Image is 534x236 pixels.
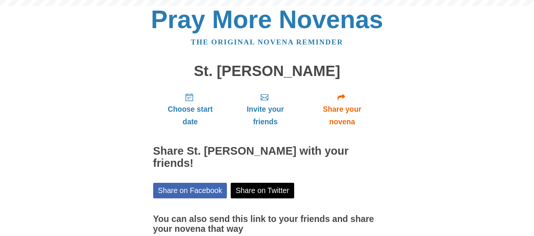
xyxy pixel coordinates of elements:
[161,103,220,128] span: Choose start date
[151,5,383,33] a: Pray More Novenas
[303,87,381,132] a: Share your novena
[231,183,294,198] a: Share on Twitter
[153,145,381,169] h2: Share St. [PERSON_NAME] with your friends!
[153,63,381,79] h1: St. [PERSON_NAME]
[227,87,303,132] a: Invite your friends
[311,103,374,128] span: Share your novena
[153,183,227,198] a: Share on Facebook
[235,103,295,128] span: Invite your friends
[191,38,343,46] a: The original novena reminder
[153,87,228,132] a: Choose start date
[153,214,381,234] h3: You can also send this link to your friends and share your novena that way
